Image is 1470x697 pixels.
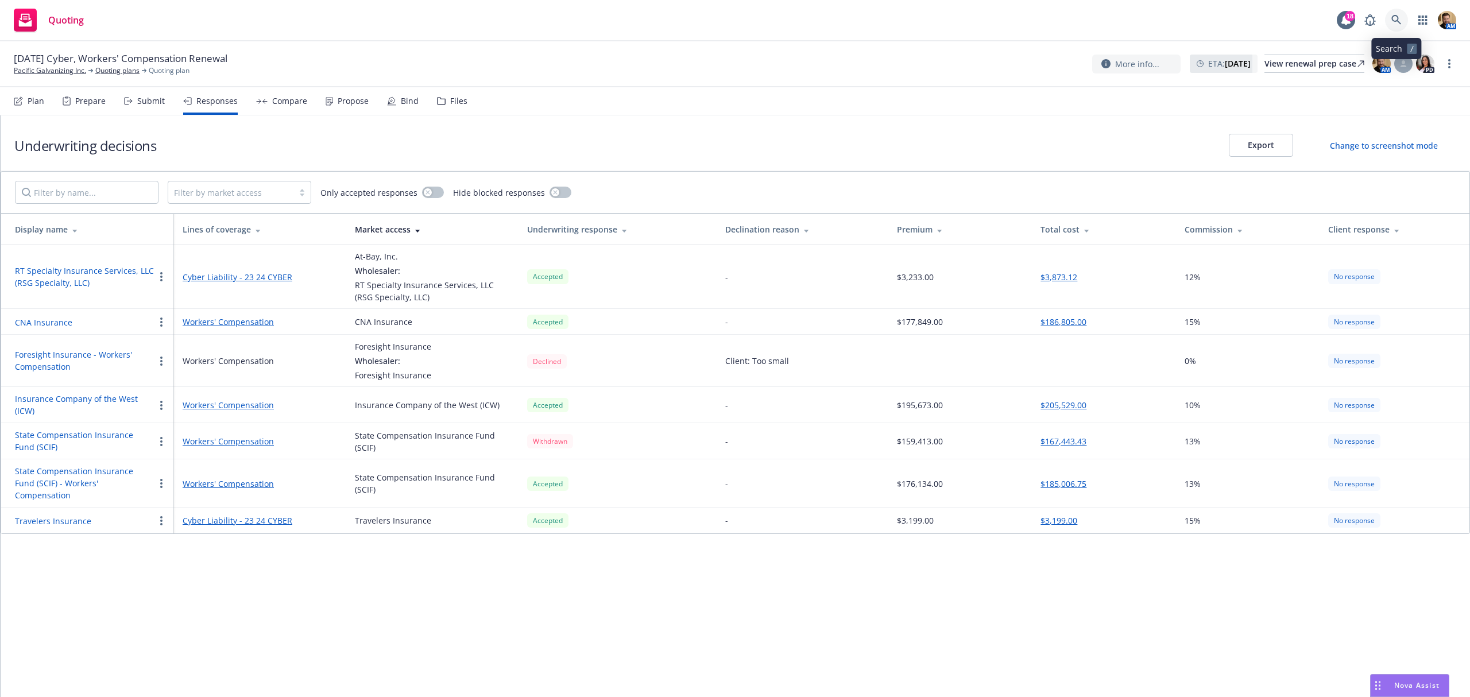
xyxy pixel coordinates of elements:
[527,315,568,329] div: Accepted
[725,514,728,526] div: -
[183,355,274,367] div: Workers' Compensation
[15,515,91,527] button: Travelers Insurance
[897,316,943,328] div: $177,849.00
[725,399,728,411] div: -
[183,478,336,490] a: Workers' Compensation
[1185,399,1201,411] span: 10%
[1040,399,1086,411] button: $205,529.00
[725,223,879,235] div: Declination reason
[338,96,369,106] div: Propose
[897,223,1022,235] div: Premium
[1040,271,1077,283] button: $3,873.12
[149,65,189,76] span: Quoting plan
[1328,269,1380,284] div: No response
[1370,674,1449,697] button: Nova Assist
[1185,355,1196,367] span: 0%
[725,355,789,367] div: Client: Too small
[355,250,509,262] div: At-Bay, Inc.
[1328,315,1380,329] div: No response
[1040,316,1086,328] button: $186,805.00
[1208,57,1251,69] span: ETA :
[1345,11,1355,21] div: 18
[1185,223,1310,235] div: Commission
[183,223,336,235] div: Lines of coverage
[183,399,336,411] a: Workers' Compensation
[725,478,728,490] div: -
[355,429,509,454] div: State Compensation Insurance Fund (SCIF)
[1328,398,1380,412] div: No response
[1092,55,1181,73] button: More info...
[1328,477,1380,491] div: No response
[1185,435,1201,447] span: 13%
[28,96,44,106] div: Plan
[1328,223,1460,235] div: Client response
[272,96,307,106] div: Compare
[527,434,573,448] div: Withdrawn
[15,393,154,417] button: Insurance Company of the West (ICW)
[355,399,500,411] div: Insurance Company of the West (ICW)
[725,271,728,283] div: -
[48,16,84,25] span: Quoting
[15,181,158,204] input: Filter by name...
[355,223,509,235] div: Market access
[897,478,943,490] div: $176,134.00
[1359,9,1382,32] a: Report a Bug
[15,429,154,453] button: State Compensation Insurance Fund (SCIF)
[1442,57,1456,71] a: more
[1411,9,1434,32] a: Switch app
[1185,514,1201,526] span: 15%
[14,65,86,76] a: Pacific Galvanizing Inc.
[15,265,154,289] button: RT Specialty Insurance Services, LLC (RSG Specialty, LLC)
[14,136,156,155] h1: Underwriting decisions
[1328,354,1380,368] div: No response
[355,355,431,367] div: Wholesaler:
[320,187,417,199] span: Only accepted responses
[1264,55,1364,72] div: View renewal prep case
[15,316,72,328] button: CNA Insurance
[725,316,728,328] div: -
[1185,478,1201,490] span: 13%
[527,354,567,369] div: Declined
[1438,11,1456,29] img: photo
[183,271,336,283] a: Cyber Liability - 23 24 CYBER
[527,513,568,528] div: Accepted
[450,96,467,106] div: Files
[527,269,568,284] div: Accepted
[527,398,568,412] div: Accepted
[1328,513,1380,528] div: No response
[75,96,106,106] div: Prepare
[1394,680,1440,690] span: Nova Assist
[527,477,568,491] div: Accepted
[1330,140,1438,152] div: Change to screenshot mode
[1328,434,1380,448] div: No response
[1040,514,1077,526] button: $3,199.00
[355,340,431,353] div: Foresight Insurance
[9,4,88,36] a: Quoting
[453,187,545,199] span: Hide blocked responses
[355,316,412,328] div: CNA Insurance
[196,96,238,106] div: Responses
[95,65,140,76] a: Quoting plans
[137,96,165,106] div: Submit
[897,435,943,447] div: $159,413.00
[355,471,509,495] div: State Compensation Insurance Fund (SCIF)
[355,514,431,526] div: Travelers Insurance
[14,52,227,65] span: [DATE] Cyber, Workers' Compensation Renewal
[897,399,943,411] div: $195,673.00
[1229,134,1293,157] button: Export
[1185,316,1201,328] span: 15%
[1115,58,1159,70] span: More info...
[183,316,336,328] a: Workers' Compensation
[1225,58,1251,69] strong: [DATE]
[1040,478,1086,490] button: $185,006.75
[527,223,707,235] div: Underwriting response
[1372,55,1391,73] img: photo
[183,435,336,447] a: Workers' Compensation
[897,271,934,283] div: $3,233.00
[1385,9,1408,32] a: Search
[725,435,728,447] div: -
[355,369,431,381] div: Foresight Insurance
[1371,675,1385,696] div: Drag to move
[1185,271,1201,283] span: 12%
